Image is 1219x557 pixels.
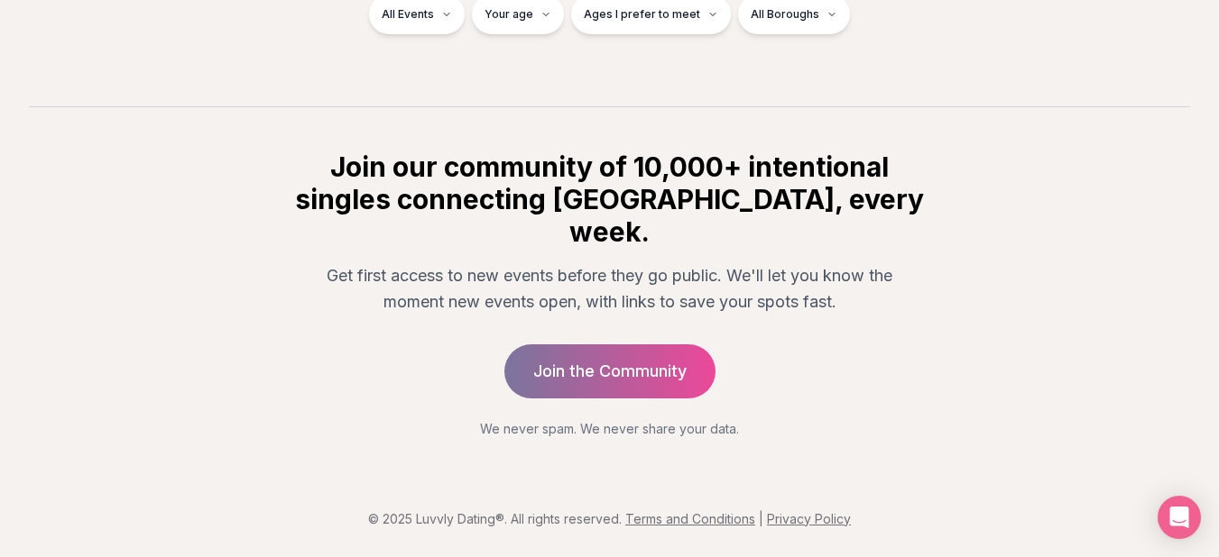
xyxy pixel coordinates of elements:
p: © 2025 Luvvly Dating®. All rights reserved. [14,510,1205,528]
a: Terms and Conditions [625,511,755,526]
a: Privacy Policy [767,511,851,526]
span: Ages I prefer to meet [584,7,700,22]
span: Your age [485,7,533,22]
span: | [759,511,763,526]
h2: Join our community of 10,000+ intentional singles connecting [GEOGRAPHIC_DATA], every week. [292,151,928,248]
p: Get first access to new events before they go public. We'll let you know the moment new events op... [307,262,913,315]
span: All Events [382,7,434,22]
span: All Boroughs [751,7,819,22]
a: Join the Community [504,344,716,398]
div: Open Intercom Messenger [1158,496,1201,539]
p: We never spam. We never share your data. [292,420,928,438]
